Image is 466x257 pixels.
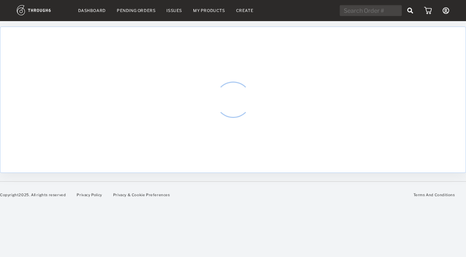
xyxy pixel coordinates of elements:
[236,8,254,13] a: Create
[166,8,182,13] a: Issues
[77,193,102,197] a: Privacy Policy
[17,5,67,15] img: logo.1c10ca64.svg
[193,8,225,13] a: My Products
[117,8,155,13] a: Pending Orders
[113,193,170,197] a: Privacy & Cookie Preferences
[424,7,432,14] img: icon_cart.dab5cea1.svg
[340,5,402,16] input: Search Order #
[413,193,455,197] a: Terms And Conditions
[78,8,106,13] a: Dashboard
